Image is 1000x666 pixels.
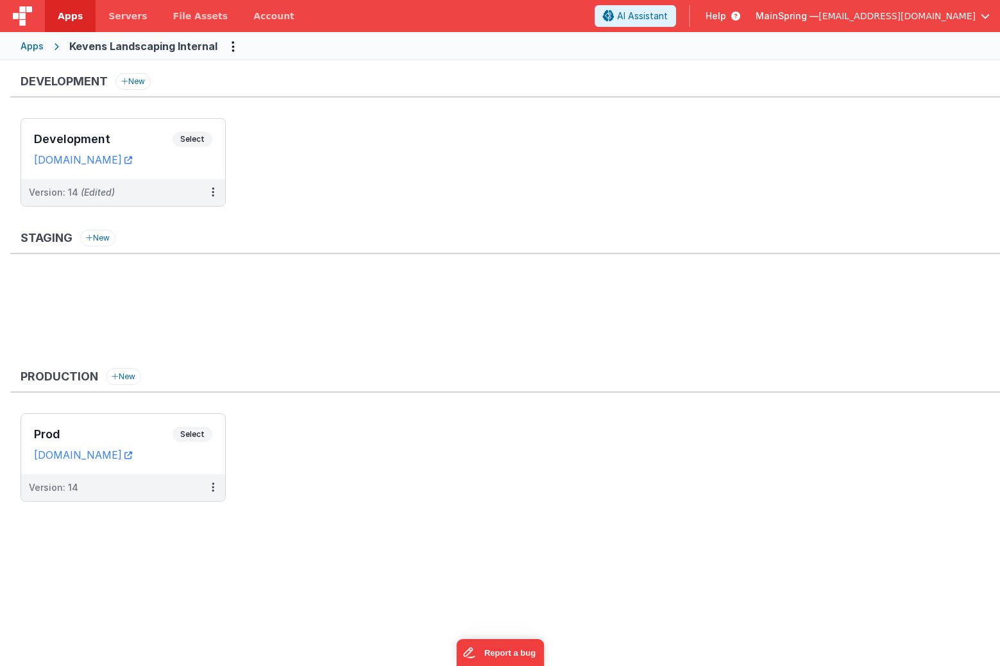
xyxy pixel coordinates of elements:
span: MainSpring — [756,10,818,22]
button: New [106,368,141,385]
span: Help [706,10,726,22]
span: Servers [108,10,147,22]
a: [DOMAIN_NAME] [34,153,132,166]
span: (Edited) [81,187,115,198]
h3: Staging [21,232,72,244]
button: MainSpring — [EMAIL_ADDRESS][DOMAIN_NAME] [756,10,990,22]
span: [EMAIL_ADDRESS][DOMAIN_NAME] [818,10,976,22]
div: Version: 14 [29,186,115,199]
iframe: Marker.io feedback button [456,639,544,666]
button: AI Assistant [595,5,676,27]
span: AI Assistant [617,10,668,22]
span: Select [173,427,212,442]
div: Version: 14 [29,481,78,494]
span: File Assets [173,10,228,22]
a: [DOMAIN_NAME] [34,448,132,461]
h3: Production [21,370,98,383]
div: Apps [21,40,44,53]
h3: Development [21,75,108,88]
span: Select [173,132,212,147]
button: New [80,230,115,246]
div: Kevens Landscaping Internal [69,38,217,54]
button: Options [223,36,243,56]
span: Apps [58,10,83,22]
button: New [115,73,151,90]
h3: Prod [34,428,173,441]
h3: Development [34,133,173,146]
